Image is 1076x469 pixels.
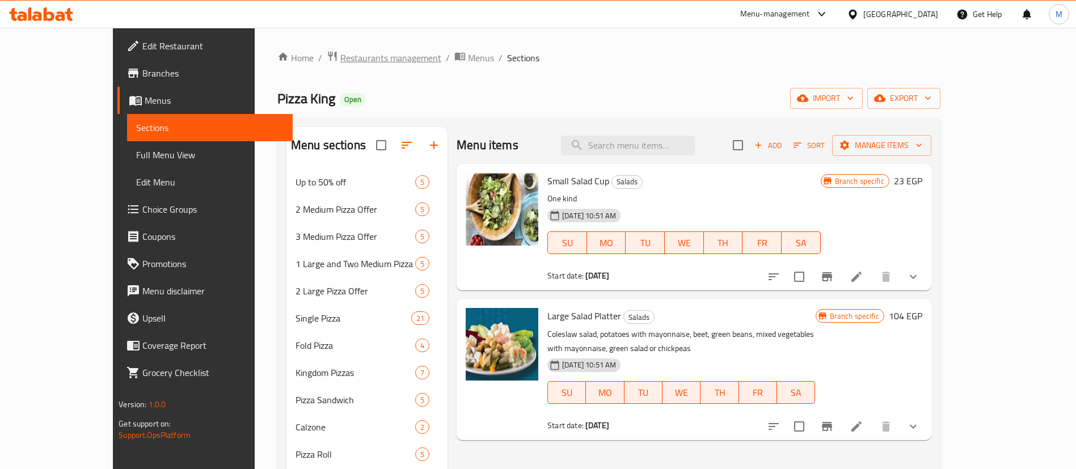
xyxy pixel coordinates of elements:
[782,385,811,401] span: SA
[708,235,739,251] span: TH
[457,137,518,154] h2: Menu items
[127,168,293,196] a: Edit Menu
[119,397,146,412] span: Version:
[701,381,739,404] button: TH
[787,265,811,289] span: Select to update
[586,381,624,404] button: MO
[136,121,284,134] span: Sections
[416,395,429,405] span: 5
[291,137,366,154] h2: Menu sections
[832,135,931,156] button: Manage items
[850,270,863,284] a: Edit menu item
[142,366,284,379] span: Grocery Checklist
[415,366,429,379] div: items
[416,204,429,215] span: 5
[629,385,658,401] span: TU
[327,50,441,65] a: Restaurants management
[760,263,787,290] button: sort-choices
[704,231,743,254] button: TH
[552,385,581,401] span: SU
[777,381,815,404] button: SA
[787,415,811,438] span: Select to update
[117,359,293,386] a: Grocery Checklist
[296,257,415,271] span: 1 Large and Two Medium Pizza Offer
[149,397,166,412] span: 1.0.0
[669,235,699,251] span: WE
[872,263,900,290] button: delete
[663,381,701,404] button: WE
[900,263,927,290] button: show more
[547,418,584,433] span: Start date:
[296,202,415,216] span: 2 Medium Pizza Offer
[117,332,293,359] a: Coverage Report
[318,51,322,65] li: /
[906,270,920,284] svg: Show Choices
[127,141,293,168] a: Full Menu View
[415,257,429,271] div: items
[466,308,538,381] img: Large Salad Platter
[747,235,777,251] span: FR
[813,413,841,440] button: Branch-specific-item
[753,139,783,152] span: Add
[590,385,619,401] span: MO
[286,386,448,413] div: Pizza Sandwich5
[416,177,429,188] span: 5
[1056,8,1062,20] span: M
[750,137,786,154] button: Add
[739,381,777,404] button: FR
[277,51,314,65] a: Home
[340,51,441,65] span: Restaurants management
[415,393,429,407] div: items
[750,137,786,154] span: Add item
[791,137,828,154] button: Sort
[296,284,415,298] span: 2 Large Pizza Offer
[142,202,284,216] span: Choice Groups
[296,339,415,352] span: Fold Pizza
[867,88,940,109] button: export
[416,231,429,242] span: 5
[782,231,821,254] button: SA
[416,340,429,351] span: 4
[136,148,284,162] span: Full Menu View
[286,168,448,196] div: Up to 50% off5
[286,196,448,223] div: 2 Medium Pizza Offer5
[585,418,609,433] b: [DATE]
[624,381,663,404] button: TU
[825,311,884,322] span: Branch specific
[117,305,293,332] a: Upsell
[119,416,171,431] span: Get support on:
[117,60,293,87] a: Branches
[117,277,293,305] a: Menu disclaimer
[415,202,429,216] div: items
[547,231,587,254] button: SU
[296,393,415,407] span: Pizza Sandwich
[547,327,815,356] p: Coleslaw salad, potatoes with mayonnaise, beet, green beans, mixed vegetables with mayonnaise, gr...
[416,259,429,269] span: 5
[468,51,494,65] span: Menus
[277,50,940,65] nav: breadcrumb
[612,175,642,188] span: Salads
[296,366,415,379] span: Kingdom Pizzas
[624,311,654,324] span: Salads
[296,420,415,434] span: Calzone
[547,381,586,404] button: SU
[760,413,787,440] button: sort-choices
[547,192,820,206] p: One kind
[906,420,920,433] svg: Show Choices
[841,138,922,153] span: Manage items
[626,231,665,254] button: TU
[277,86,335,111] span: Pizza King
[740,7,810,21] div: Menu-management
[507,51,539,65] span: Sections
[296,447,415,461] div: Pizza Roll
[416,449,429,460] span: 5
[894,173,922,189] h6: 23 EGP
[286,441,448,468] div: Pizza Roll5
[296,311,411,325] span: Single Pizza
[415,447,429,461] div: items
[142,66,284,80] span: Branches
[830,176,889,187] span: Branch specific
[296,230,415,243] span: 3 Medium Pizza Offer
